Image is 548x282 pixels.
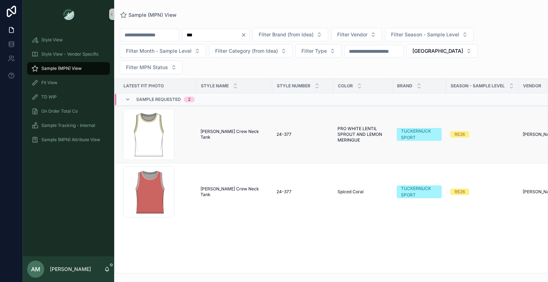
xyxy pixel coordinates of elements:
a: PRO WHITE LENTIL SPROUT AND LEMON MERINGUE [338,126,388,143]
a: RE26 [450,131,514,138]
div: 2 [188,97,191,102]
span: Fit View [41,80,57,86]
span: Color [338,83,353,89]
span: Sample Tracking - Internal [41,123,95,128]
button: Select Button [385,28,474,41]
span: Sample (MPN) Attribute View [41,137,100,143]
a: Style View [27,34,110,46]
a: Sample Tracking - Internal [27,119,110,132]
span: Style View - Vendor Specific [41,51,99,57]
div: TUCKERNUCK SPORT [401,185,437,198]
span: Filter Brand (from Idea) [259,31,314,38]
span: Filter Category (from Idea) [215,47,278,55]
span: [GEOGRAPHIC_DATA] [412,47,463,55]
a: Fit View [27,76,110,89]
div: TUCKERNUCK SPORT [401,128,437,141]
a: TD WIP [27,91,110,103]
button: Clear [241,32,249,38]
span: Latest Fit Photo [123,83,164,89]
span: Season - Sample Level [451,83,505,89]
button: Select Button [120,61,183,74]
button: Select Button [209,44,293,58]
span: On Order Total Co [41,108,78,114]
a: TUCKERNUCK SPORT [397,128,442,141]
button: Select Button [331,28,382,41]
span: Filter Season - Sample Level [391,31,459,38]
button: Select Button [253,28,328,41]
div: RE26 [455,189,465,195]
span: Filter Type [301,47,327,55]
span: TD WIP [41,94,57,100]
span: Style View [41,37,63,43]
span: Spiced Coral [338,189,364,195]
a: Spiced Coral [338,189,388,195]
p: [PERSON_NAME] [50,266,91,273]
div: scrollable content [23,29,114,155]
span: Sample (MPN) View [41,66,82,71]
button: Select Button [406,44,478,58]
span: AM [31,265,40,273]
div: RE26 [455,131,465,138]
img: App logo [63,9,74,20]
a: Sample (MPN) View [27,62,110,75]
span: Sample Requested [136,97,181,102]
span: Brand [397,83,412,89]
span: Filter Vendor [337,31,367,38]
span: Vendor [523,83,541,89]
a: Sample (MPN) View [120,11,177,19]
span: Filter Month - Sample Level [126,47,192,55]
button: Select Button [120,44,206,58]
span: Style Name [201,83,229,89]
a: On Order Total Co [27,105,110,118]
a: [PERSON_NAME] Crew Neck Tank [201,186,268,198]
span: 24-377 [276,189,291,195]
a: 24-377 [276,132,329,137]
a: [PERSON_NAME] Crew Neck Tank [201,129,268,140]
span: Sample (MPN) View [128,11,177,19]
a: 24-377 [276,189,329,195]
span: Filter MPN Status [126,64,168,71]
a: Sample (MPN) Attribute View [27,133,110,146]
span: Style Number [277,83,310,89]
a: Style View - Vendor Specific [27,48,110,61]
button: Select Button [295,44,341,58]
a: RE26 [450,189,514,195]
span: 24-377 [276,132,291,137]
a: TUCKERNUCK SPORT [397,185,442,198]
